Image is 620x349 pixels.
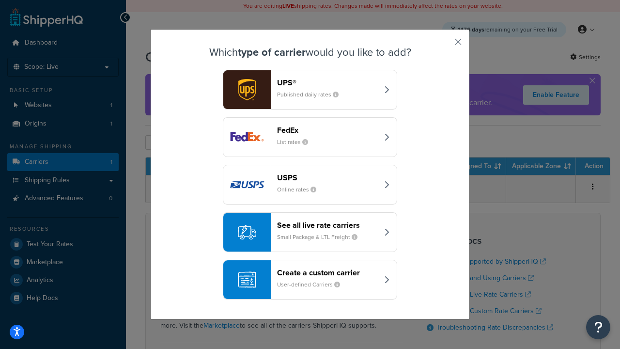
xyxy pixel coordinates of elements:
small: List rates [277,138,316,146]
img: ups logo [223,70,271,109]
small: User-defined Carriers [277,280,348,289]
header: Create a custom carrier [277,268,378,277]
button: fedEx logoFedExList rates [223,117,397,157]
button: Open Resource Center [586,315,610,339]
strong: type of carrier [238,44,306,60]
img: usps logo [223,165,271,204]
h3: Which would you like to add? [175,47,445,58]
header: UPS® [277,78,378,87]
img: icon-carrier-custom-c93b8a24.svg [238,270,256,289]
img: fedEx logo [223,118,271,157]
button: See all live rate carriersSmall Package & LTL Freight [223,212,397,252]
small: Small Package & LTL Freight [277,233,365,241]
button: usps logoUSPSOnline rates [223,165,397,205]
header: USPS [277,173,378,182]
small: Published daily rates [277,90,346,99]
img: icon-carrier-liverate-becf4550.svg [238,223,256,241]
button: Create a custom carrierUser-defined Carriers [223,260,397,300]
header: See all live rate carriers [277,221,378,230]
header: FedEx [277,126,378,135]
button: ups logoUPS®Published daily rates [223,70,397,110]
small: Online rates [277,185,324,194]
